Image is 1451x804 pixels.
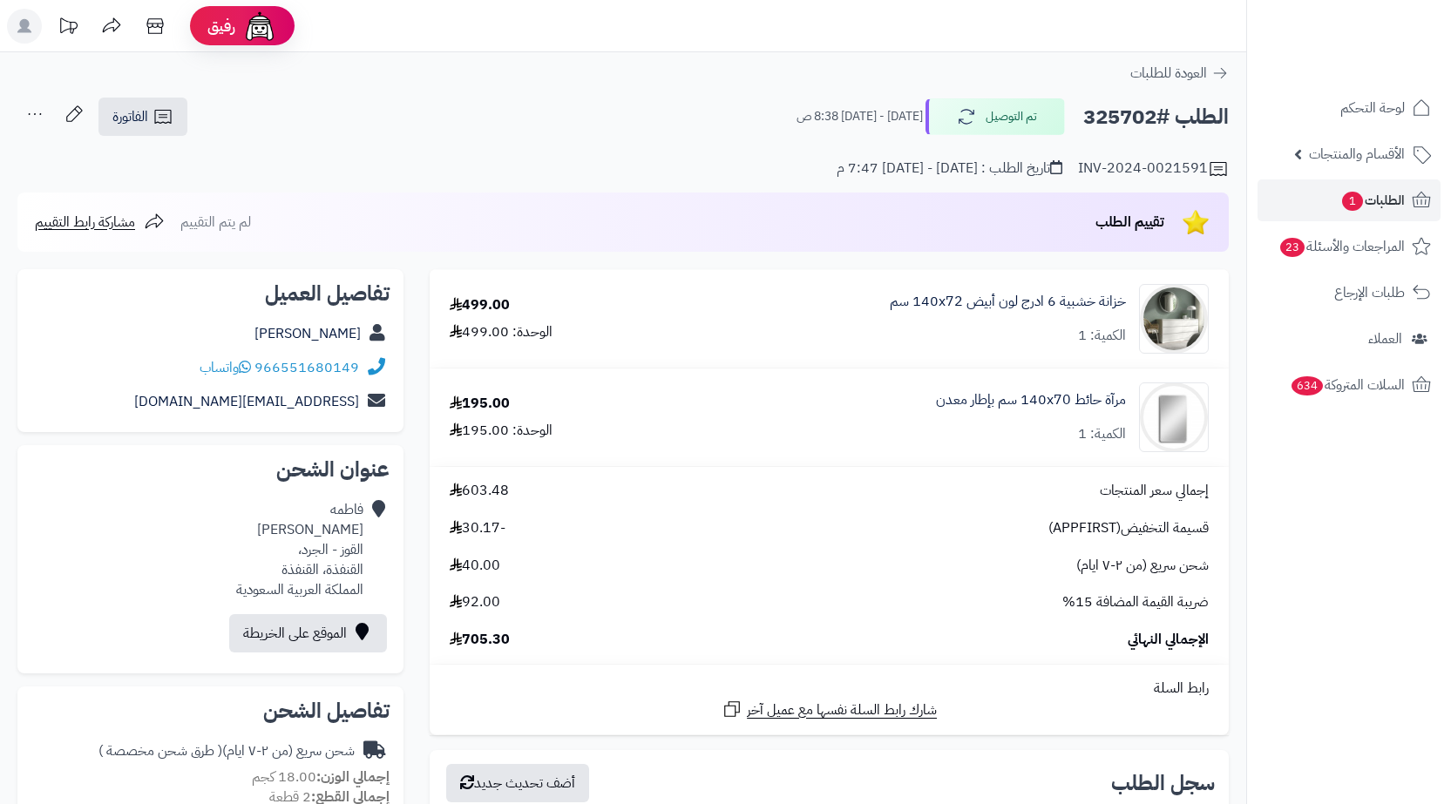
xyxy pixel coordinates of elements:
span: لم يتم التقييم [180,212,251,233]
span: مشاركة رابط التقييم [35,212,135,233]
span: شارك رابط السلة نفسها مع عميل آخر [747,700,937,720]
a: [EMAIL_ADDRESS][DOMAIN_NAME] [134,391,359,412]
span: الأقسام والمنتجات [1309,142,1405,166]
div: رابط السلة [437,679,1222,699]
div: INV-2024-0021591 [1078,159,1229,179]
span: 705.30 [450,630,510,650]
div: الكمية: 1 [1078,424,1126,444]
div: الوحدة: 499.00 [450,322,553,342]
a: طلبات الإرجاع [1258,272,1441,314]
button: أضف تحديث جديد [446,764,589,802]
div: فاطمه [PERSON_NAME] القوز - الجرد، القنفذة، القنفذة المملكة العربية السعودية [236,500,363,599]
img: 1705318900-220606010436-90x90.jpg [1140,382,1208,452]
span: تقييم الطلب [1095,212,1164,233]
span: إجمالي سعر المنتجات [1100,481,1209,501]
span: العودة للطلبات [1130,63,1207,84]
a: السلات المتروكة634 [1258,364,1441,406]
div: 195.00 [450,394,510,414]
a: [PERSON_NAME] [254,323,361,344]
span: الفاتورة [112,106,148,127]
a: تحديثات المنصة [46,9,90,48]
span: طلبات الإرجاع [1334,280,1405,305]
h2: تفاصيل العميل [31,283,390,304]
a: شارك رابط السلة نفسها مع عميل آخر [722,699,937,720]
div: الكمية: 1 [1078,326,1126,346]
span: ( طرق شحن مخصصة ) [98,740,222,761]
span: ضريبة القيمة المضافة 15% [1062,592,1209,612]
a: مرآة حائط 140x70 سم بإطار معدن [936,390,1126,410]
span: 634 [1292,376,1323,395]
a: الموقع على الخريطة [229,614,387,652]
a: العملاء [1258,318,1441,360]
h2: الطلب #325702 [1083,99,1229,135]
span: الطلبات [1340,188,1405,213]
h3: سجل الطلب [1111,773,1215,794]
span: الإجمالي النهائي [1128,630,1209,650]
a: العودة للطلبات [1130,63,1229,84]
h2: تفاصيل الشحن [31,700,390,721]
a: مشاركة رابط التقييم [35,212,165,233]
a: الطلبات1 [1258,179,1441,221]
h2: عنوان الشحن [31,459,390,480]
span: -30.17 [450,518,505,538]
a: واتساب [200,357,251,378]
a: الفاتورة [98,98,187,136]
span: المراجعات والأسئلة [1278,234,1405,259]
strong: إجمالي الوزن: [316,767,390,787]
span: لوحة التحكم [1340,96,1405,120]
span: شحن سريع (من ٢-٧ ايام) [1076,556,1209,576]
span: السلات المتروكة [1290,373,1405,397]
span: 603.48 [450,481,509,501]
div: الوحدة: 195.00 [450,421,553,441]
span: رفيق [207,16,235,37]
div: شحن سريع (من ٢-٧ ايام) [98,741,355,761]
span: 40.00 [450,556,500,576]
span: العملاء [1368,327,1402,351]
span: 92.00 [450,592,500,612]
span: قسيمة التخفيض(APPFIRST) [1048,518,1209,538]
span: 1 [1342,192,1363,211]
button: تم التوصيل [926,98,1065,135]
a: المراجعات والأسئلة23 [1258,226,1441,267]
small: [DATE] - [DATE] 8:38 ص [797,108,923,125]
span: 23 [1280,238,1305,257]
div: 499.00 [450,295,510,315]
a: خزانة خشبية 6 ادرج لون أبيض 140x72 سم [890,292,1126,312]
div: تاريخ الطلب : [DATE] - [DATE] 7:47 م [837,159,1062,179]
a: لوحة التحكم [1258,87,1441,129]
a: 966551680149 [254,357,359,378]
img: 1746709299-1702541934053-68567865785768-1000x1000-90x90.jpg [1140,284,1208,354]
img: ai-face.png [242,9,277,44]
small: 18.00 كجم [252,767,390,787]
